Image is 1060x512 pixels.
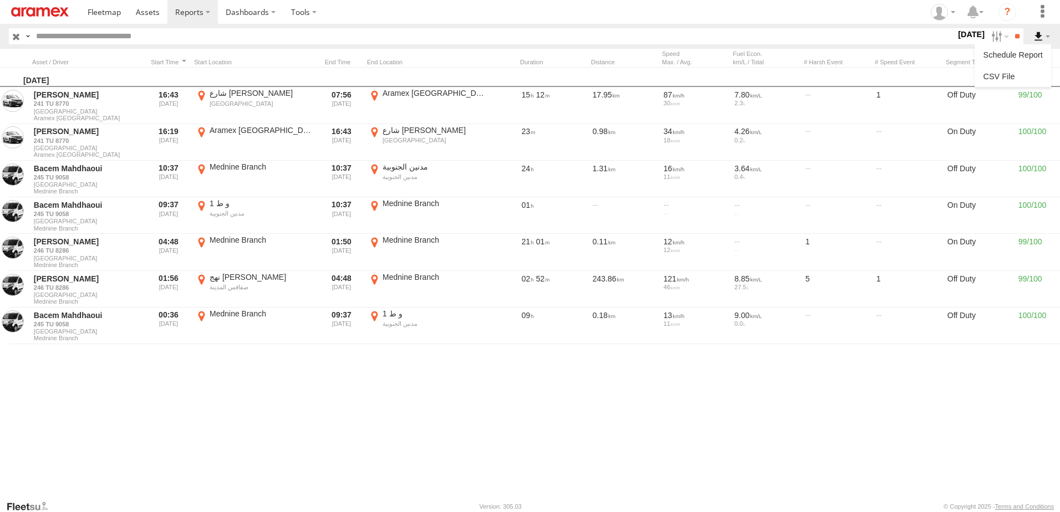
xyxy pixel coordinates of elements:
[804,272,870,306] div: 5
[946,125,1012,160] div: On Duty
[147,235,190,269] div: Entered prior to selected date range
[34,335,141,341] span: Filter Results to this Group
[735,163,798,173] div: 3.64
[2,237,24,259] a: View Asset in Asset Management
[367,309,489,343] label: Click to View Event Location
[946,88,1012,122] div: Off Duty
[34,218,141,224] span: [GEOGRAPHIC_DATA]
[320,88,363,122] div: Exited after selected date range
[987,28,1011,44] label: Search Filter Options
[522,127,536,136] span: 23
[664,100,727,106] div: 30
[147,58,190,66] div: Click to Sort
[591,88,658,122] div: 17.95
[804,235,870,269] div: 1
[210,235,314,245] div: Mednine Branch
[11,7,69,17] img: aramex-logo.svg
[320,235,363,269] div: Exited after selected date range
[34,210,141,218] a: 245 TU 9058
[194,198,316,233] label: Click to View Event Location
[664,137,727,144] div: 18
[664,247,727,253] div: 12
[23,28,32,44] label: Search Query
[591,125,658,160] div: 0.98
[383,125,487,135] div: شارع [PERSON_NAME]
[34,90,141,100] a: [PERSON_NAME]
[210,88,314,98] div: شارع [PERSON_NAME]
[6,501,57,512] a: Visit our Website
[2,274,24,296] a: View Asset in Asset Management
[34,115,141,121] span: Filter Results to this Group
[735,100,798,106] div: 2.3
[210,198,314,208] div: و ط 1
[522,90,534,99] span: 15
[480,503,522,510] div: Version: 305.03
[34,200,141,210] a: Bacem Mahdhaoui
[946,235,1012,269] div: On Duty
[735,310,798,320] div: 9.00
[34,108,141,115] span: [GEOGRAPHIC_DATA]
[735,320,798,327] div: 0.0
[591,235,658,269] div: 0.11
[34,181,141,188] span: [GEOGRAPHIC_DATA]
[383,320,487,327] div: مدنين الجنوبية
[383,162,487,172] div: مدنين الجنوبية
[147,309,190,343] div: Entered prior to selected date range
[367,88,489,122] label: Click to View Event Location
[956,28,987,40] label: [DATE]
[34,126,141,136] a: [PERSON_NAME]
[320,58,363,66] div: Click to Sort
[735,274,798,284] div: 8.85
[34,137,141,145] a: 241 TU 8770
[210,309,314,319] div: Mednine Branch
[664,237,727,247] div: 12
[946,272,1012,306] div: Off Duty
[367,272,489,306] label: Click to View Event Location
[210,125,314,135] div: Aramex [GEOGRAPHIC_DATA]
[147,125,190,160] div: Entered prior to selected date range
[34,284,141,291] a: 246 TU 8286
[34,328,141,335] span: [GEOGRAPHIC_DATA]
[320,125,363,160] div: Exited after selected date range
[194,162,316,196] label: Click to View Event Location
[367,125,489,160] label: Click to View Event Location
[320,162,363,196] div: Exited after selected date range
[946,162,1012,196] div: Off Duty
[664,284,727,290] div: 46
[2,163,24,186] a: View Asset in Asset Management
[664,173,727,180] div: 11
[34,298,141,305] span: Filter Results to this Group
[320,198,363,233] div: Exited after selected date range
[320,309,363,343] div: Exited after selected date range
[210,283,314,291] div: صفاقس المدينة
[536,237,550,246] span: 01
[34,163,141,173] a: Bacem Mahdhaoui
[34,262,141,268] span: Filter Results to this Group
[34,291,141,298] span: [GEOGRAPHIC_DATA]
[927,4,959,21] div: Ahmed Khanfir
[194,235,316,269] label: Click to View Event Location
[664,320,727,327] div: 11
[383,309,487,319] div: و ط 1
[383,272,487,282] div: Mednine Branch
[875,88,941,122] div: 1
[34,247,141,254] a: 246 TU 8286
[2,200,24,222] a: View Asset in Asset Management
[664,126,727,136] div: 34
[147,162,190,196] div: Entered prior to selected date range
[664,163,727,173] div: 16
[210,209,314,217] div: مدنين الجنوبية
[664,310,727,320] div: 13
[147,198,190,233] div: Entered prior to selected date range
[383,235,487,245] div: Mednine Branch
[591,58,658,66] div: Click to Sort
[536,274,550,283] span: 52
[522,311,534,320] span: 09
[210,100,314,107] div: [GEOGRAPHIC_DATA]
[383,136,487,144] div: [GEOGRAPHIC_DATA]
[34,237,141,247] a: [PERSON_NAME]
[522,237,534,246] span: 21
[536,90,550,99] span: 12
[664,274,727,284] div: 121
[2,126,24,149] a: View Asset in Asset Management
